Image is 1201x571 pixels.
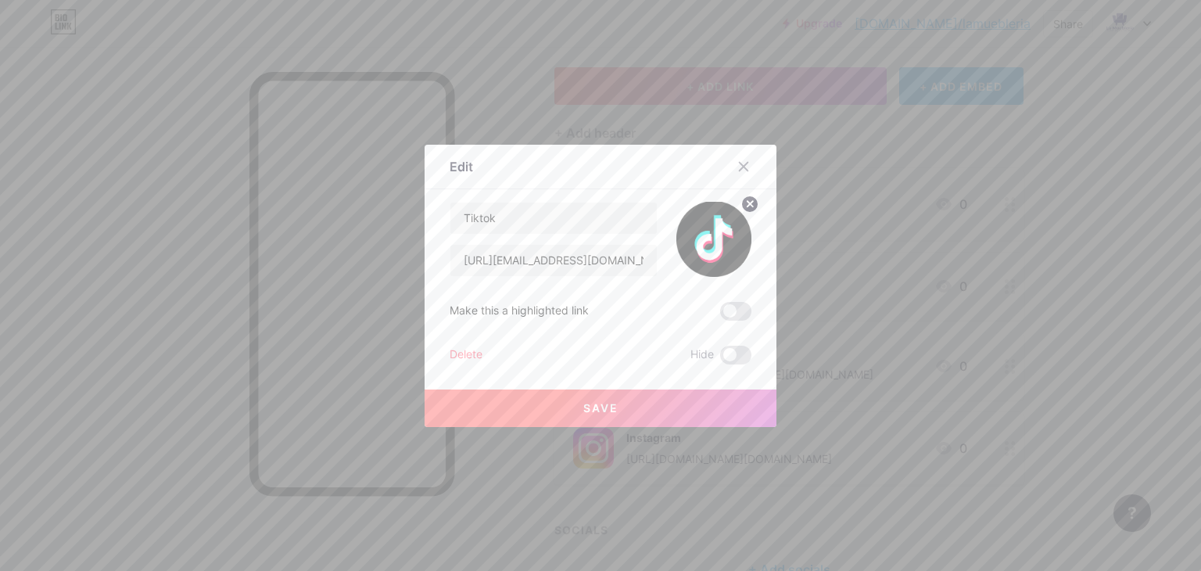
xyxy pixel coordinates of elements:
[676,202,751,277] img: link_thumbnail
[583,401,618,415] span: Save
[450,346,482,365] div: Delete
[690,346,714,365] span: Hide
[450,302,589,321] div: Make this a highlighted link
[425,390,776,427] button: Save
[450,157,473,176] div: Edit
[450,245,657,276] input: URL
[450,203,657,234] input: Title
